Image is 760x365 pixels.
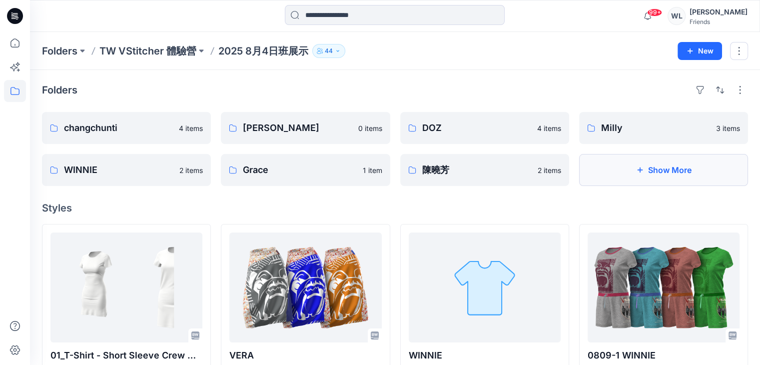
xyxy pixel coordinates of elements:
p: Grace [243,163,356,177]
a: [PERSON_NAME]0 items [221,112,390,144]
p: VERA [229,348,381,362]
a: DOZ4 items [400,112,569,144]
button: New [678,42,722,60]
button: 44 [312,44,345,58]
p: 44 [325,45,333,56]
p: DOZ [422,121,531,135]
p: Milly [601,121,710,135]
p: WINNIE [64,163,173,177]
a: Milly3 items [579,112,748,144]
h4: Folders [42,84,77,96]
a: 陳曉芳2 items [400,154,569,186]
p: 4 items [537,123,561,133]
a: WINNIE [409,232,561,342]
h4: Styles [42,202,748,214]
a: changchunti4 items [42,112,211,144]
a: WINNIE2 items [42,154,211,186]
a: Folders [42,44,77,58]
a: 01_T-Shirt - Short Sleeve Crew Neck [50,232,202,342]
p: WINNIE [409,348,561,362]
p: 2025 8月4日班展示 [218,44,308,58]
p: 1 item [363,165,382,175]
span: 99+ [647,8,662,16]
a: Grace1 item [221,154,390,186]
p: 2 items [179,165,203,175]
a: TW VStitcher 體驗營 [99,44,196,58]
a: 0809-1 WINNIE [588,232,740,342]
p: 3 items [716,123,740,133]
div: [PERSON_NAME] [690,6,748,18]
p: changchunti [64,121,173,135]
p: [PERSON_NAME] [243,121,352,135]
p: 4 items [179,123,203,133]
div: WL [668,7,686,25]
p: 0 items [358,123,382,133]
p: 01_T-Shirt - Short Sleeve Crew Neck [50,348,202,362]
a: VERA [229,232,381,342]
div: Friends [690,18,748,25]
p: 0809-1 WINNIE [588,348,740,362]
button: Show More [579,154,748,186]
p: 2 items [538,165,561,175]
p: 陳曉芳 [422,163,532,177]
